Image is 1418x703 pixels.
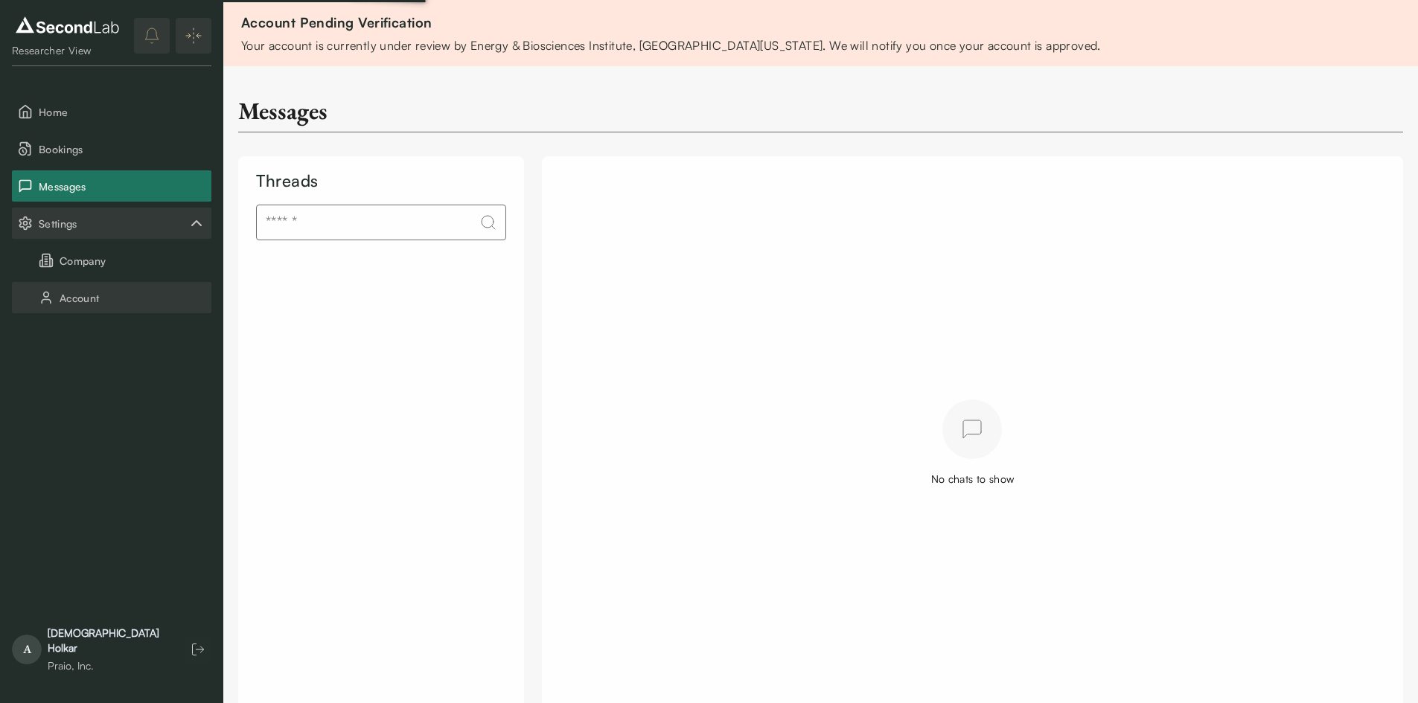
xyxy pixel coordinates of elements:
[39,104,205,120] span: Home
[185,636,211,663] button: Log out
[134,18,170,54] button: notifications
[12,43,123,58] div: Researcher View
[176,18,211,54] button: Expand/Collapse sidebar
[48,658,170,673] div: Praio, Inc.
[241,12,1101,33] div: Account Pending Verification
[12,96,211,127] button: Home
[942,399,1002,459] img: empty
[12,282,211,313] button: Account
[39,179,205,194] span: Messages
[238,96,328,126] div: Messages
[12,13,123,37] img: logo
[39,216,188,231] span: Settings
[12,170,211,202] button: Messages
[48,626,170,655] div: [DEMOGRAPHIC_DATA] Holkar
[256,168,506,193] div: Threads
[12,208,211,239] div: Settings sub items
[12,245,211,276] button: Company
[39,141,205,157] span: Bookings
[12,133,211,164] button: Bookings
[12,208,211,239] button: Settings
[12,635,42,664] span: A
[241,36,1101,54] div: Your account is currently under review by Energy & Biosciences Institute, [GEOGRAPHIC_DATA][US_ST...
[931,471,1015,487] div: No chats to show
